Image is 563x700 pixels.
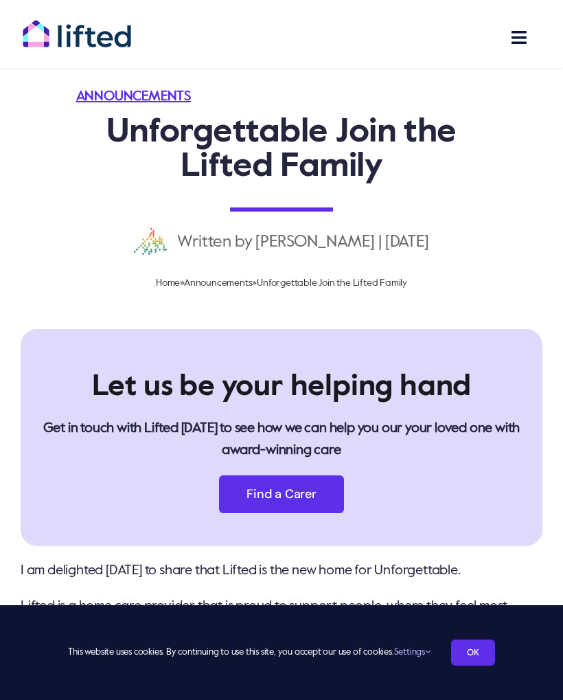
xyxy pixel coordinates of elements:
[394,648,430,657] a: Settings
[184,278,252,288] a: Announcements
[43,422,520,458] strong: Get in touch with Lifted [DATE] to see how we can help you our your loved one with award-winning ...
[26,370,537,404] h2: Let us be your helping hand
[156,278,180,288] a: Home
[156,278,407,288] span: » »
[411,21,541,54] nav: Main Menu
[76,90,205,104] span: Categories:
[451,640,495,666] a: OK
[68,642,430,664] span: This website uses cookies. By continuing to use this site, you accept our use of cookies.
[246,487,317,501] span: Find a Carer
[76,90,205,104] a: Announcements
[257,278,407,288] span: Unforgettable Join the Lifted Family
[22,19,132,33] a: lifted-logo
[21,600,522,657] span: Lifted is a home care provider that is proud to support people, where they feel most comfortable ...
[219,475,344,513] a: Find a Carer
[76,115,487,184] h1: Unforgettable Join the Lifted Family
[76,272,487,294] nav: Breadcrumb
[21,564,461,578] span: I am delighted [DATE] to share that Lifted is the new home for Unforgettable.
